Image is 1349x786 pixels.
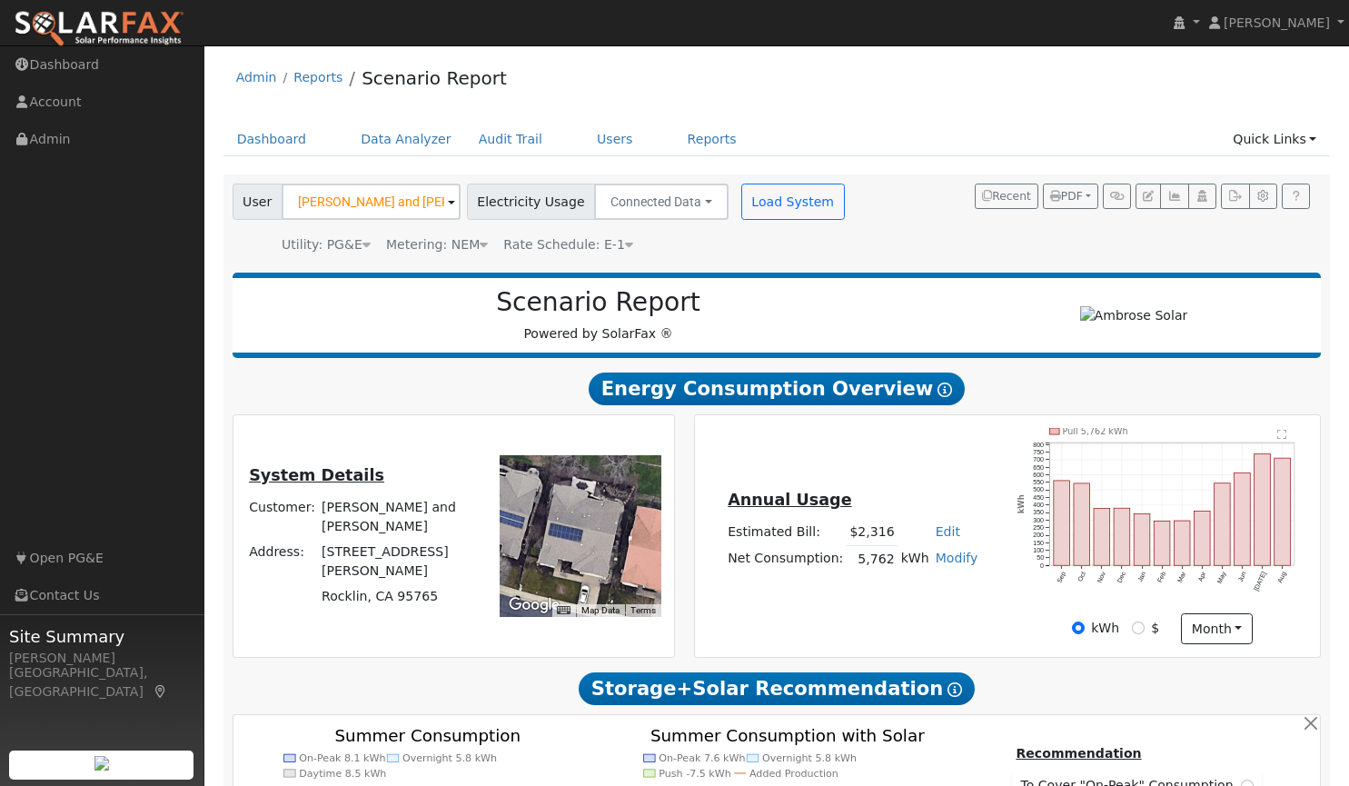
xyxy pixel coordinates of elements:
img: SolarFax [14,10,184,48]
text: Feb [1156,571,1167,584]
input: Select a User [282,184,461,220]
img: Google [504,593,564,617]
label: $ [1151,619,1159,638]
text: 100 [1033,547,1044,554]
a: Data Analyzer [347,123,465,156]
button: Edit User [1136,184,1161,209]
div: Metering: NEM [386,235,488,254]
span: Alias: HE1 [503,237,633,252]
span: User [233,184,283,220]
text: Added Production [750,768,839,780]
rect: onclick="" [1235,473,1251,565]
text: 50 [1037,554,1044,562]
a: Map [153,684,169,699]
span: Electricity Usage [467,184,595,220]
text: 0 [1040,562,1044,570]
rect: onclick="" [1275,458,1291,565]
text: 650 [1033,464,1044,472]
rect: onclick="" [1134,514,1150,566]
div: [PERSON_NAME] [9,649,194,668]
input: $ [1132,622,1145,634]
rect: onclick="" [1195,512,1211,566]
div: [GEOGRAPHIC_DATA], [GEOGRAPHIC_DATA] [9,663,194,701]
text: 750 [1033,449,1044,456]
td: 5,762 [847,546,898,572]
a: Users [583,123,647,156]
rect: onclick="" [1154,522,1170,566]
button: Recent [975,184,1038,209]
span: PDF [1050,190,1083,203]
i: Show Help [947,682,962,697]
a: Admin [236,70,277,85]
text: 600 [1033,472,1044,479]
text: Summer Consumption [334,726,521,745]
text: 550 [1033,479,1044,486]
div: Utility: PG&E [282,235,371,254]
u: Annual Usage [728,491,851,509]
button: Multi-Series Graph [1160,184,1188,209]
text: 400 [1033,502,1044,509]
text: Oct [1076,571,1087,582]
text: 350 [1033,510,1044,517]
rect: onclick="" [1054,481,1070,566]
a: Reports [674,123,750,156]
text:  [1277,429,1286,440]
text: 150 [1033,540,1044,547]
a: Help Link [1282,184,1310,209]
a: Dashboard [223,123,321,156]
td: Address: [246,539,319,583]
text: kWh [1017,494,1026,513]
a: Modify [936,551,978,565]
text: On-Peak 7.6 kWh [660,752,747,764]
rect: onclick="" [1094,509,1110,566]
a: Scenario Report [362,67,507,89]
text: Apr [1197,571,1208,583]
text: On-Peak 8.1 kWh [299,752,385,764]
i: Show Help [937,383,952,397]
span: Energy Consumption Overview [589,373,965,405]
button: Login As [1188,184,1216,209]
td: [PERSON_NAME] and [PERSON_NAME] [319,494,481,539]
td: $2,316 [847,520,898,546]
label: kWh [1091,619,1119,638]
text: Daytime 8.5 kWh [299,768,386,780]
rect: onclick="" [1174,521,1190,565]
button: Connected Data [594,184,729,220]
text: 800 [1033,442,1044,449]
text: 450 [1033,494,1044,502]
rect: onclick="" [1255,454,1271,566]
span: [PERSON_NAME] [1224,15,1330,30]
span: Storage+Solar Recommendation [579,672,975,705]
text: Overnight 5.8 kWh [402,752,497,764]
td: [STREET_ADDRESS][PERSON_NAME] [319,539,481,583]
a: Reports [293,70,342,85]
td: kWh [898,546,932,572]
text: 500 [1033,487,1044,494]
a: Edit [936,524,960,539]
u: System Details [249,466,384,484]
button: Generate Report Link [1103,184,1131,209]
text: May [1216,571,1228,585]
a: Quick Links [1219,123,1330,156]
text: 250 [1033,524,1044,532]
div: Powered by SolarFax ® [242,287,956,343]
td: Rocklin, CA 95765 [319,584,481,610]
text: Jan [1136,571,1147,583]
button: Map Data [581,604,620,617]
td: Estimated Bill: [725,520,847,546]
text: [DATE] [1253,571,1268,592]
a: Terms (opens in new tab) [630,605,656,615]
img: Ambrose Solar [1080,306,1188,325]
u: Recommendation [1016,746,1141,761]
td: Net Consumption: [725,546,847,572]
button: Settings [1249,184,1277,209]
a: Open this area in Google Maps (opens a new window) [504,593,564,617]
button: month [1181,613,1253,644]
text: Dec [1116,571,1127,584]
input: kWh [1072,622,1085,634]
button: PDF [1043,184,1098,209]
rect: onclick="" [1215,483,1231,566]
td: Customer: [246,494,319,539]
img: retrieve [94,756,109,771]
button: Keyboard shortcuts [557,604,570,617]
